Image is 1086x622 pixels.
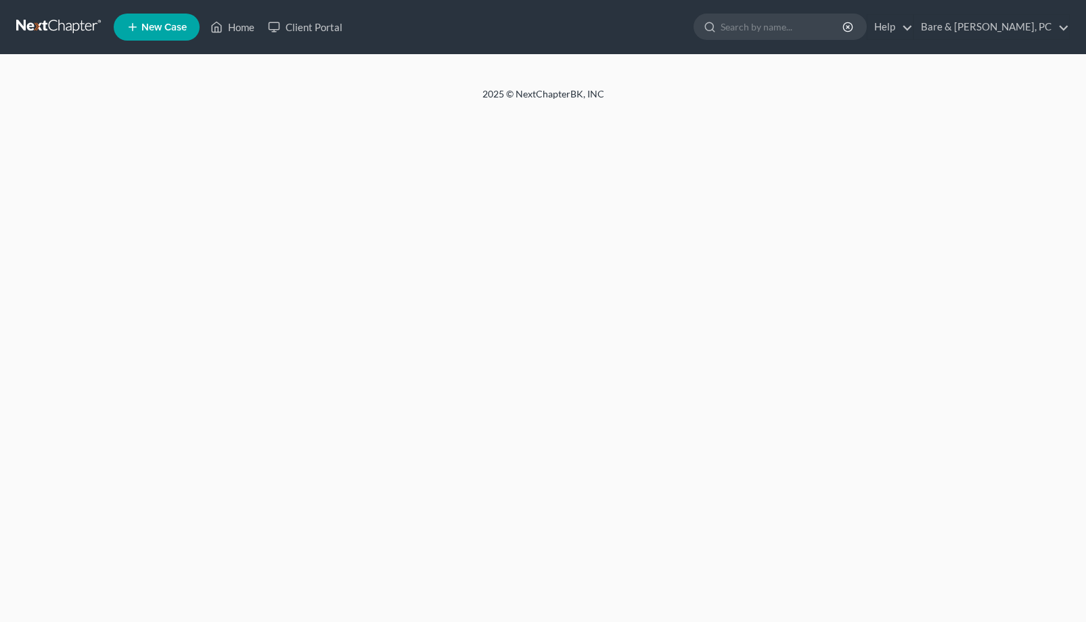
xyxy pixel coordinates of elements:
[867,15,913,39] a: Help
[141,22,187,32] span: New Case
[158,87,929,112] div: 2025 © NextChapterBK, INC
[914,15,1069,39] a: Bare & [PERSON_NAME], PC
[204,15,261,39] a: Home
[261,15,349,39] a: Client Portal
[721,14,844,39] input: Search by name...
